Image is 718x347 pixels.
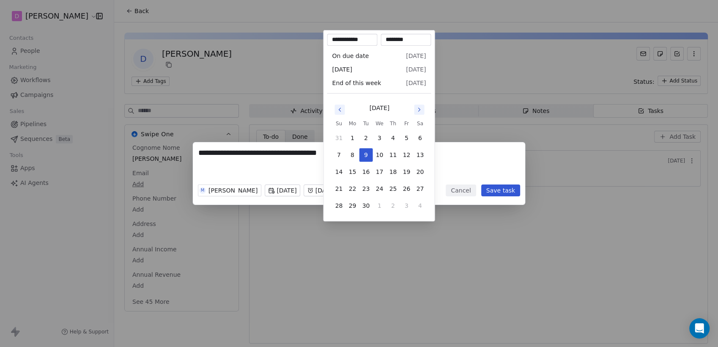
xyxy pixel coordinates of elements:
[386,165,400,179] button: 18
[413,119,427,128] th: Saturday
[332,199,345,212] button: 28
[386,199,400,212] button: 2
[400,119,413,128] th: Friday
[332,65,352,74] span: [DATE]
[373,131,386,145] button: 3
[332,182,345,196] button: 21
[345,148,359,162] button: 8
[373,148,386,162] button: 10
[373,165,386,179] button: 17
[400,182,413,196] button: 26
[332,119,345,128] th: Sunday
[413,182,427,196] button: 27
[359,182,373,196] button: 23
[373,199,386,212] button: 1
[345,131,359,145] button: 1
[359,165,373,179] button: 16
[334,104,345,116] button: Go to previous month
[332,148,345,162] button: 7
[332,52,369,60] span: On due date
[413,148,427,162] button: 13
[406,52,426,60] span: [DATE]
[359,148,373,162] button: 9
[406,65,426,74] span: [DATE]
[386,131,400,145] button: 4
[386,119,400,128] th: Thursday
[332,131,345,145] button: 31
[359,131,373,145] button: 2
[413,199,427,212] button: 4
[386,182,400,196] button: 25
[345,199,359,212] button: 29
[332,79,381,87] span: End of this week
[413,165,427,179] button: 20
[413,104,425,116] button: Go to next month
[359,199,373,212] button: 30
[345,165,359,179] button: 15
[332,165,345,179] button: 14
[370,104,389,113] div: [DATE]
[359,119,373,128] th: Tuesday
[400,131,413,145] button: 5
[400,148,413,162] button: 12
[373,119,386,128] th: Wednesday
[373,182,386,196] button: 24
[400,165,413,179] button: 19
[386,148,400,162] button: 11
[345,182,359,196] button: 22
[406,79,426,87] span: [DATE]
[413,131,427,145] button: 6
[400,199,413,212] button: 3
[345,119,359,128] th: Monday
